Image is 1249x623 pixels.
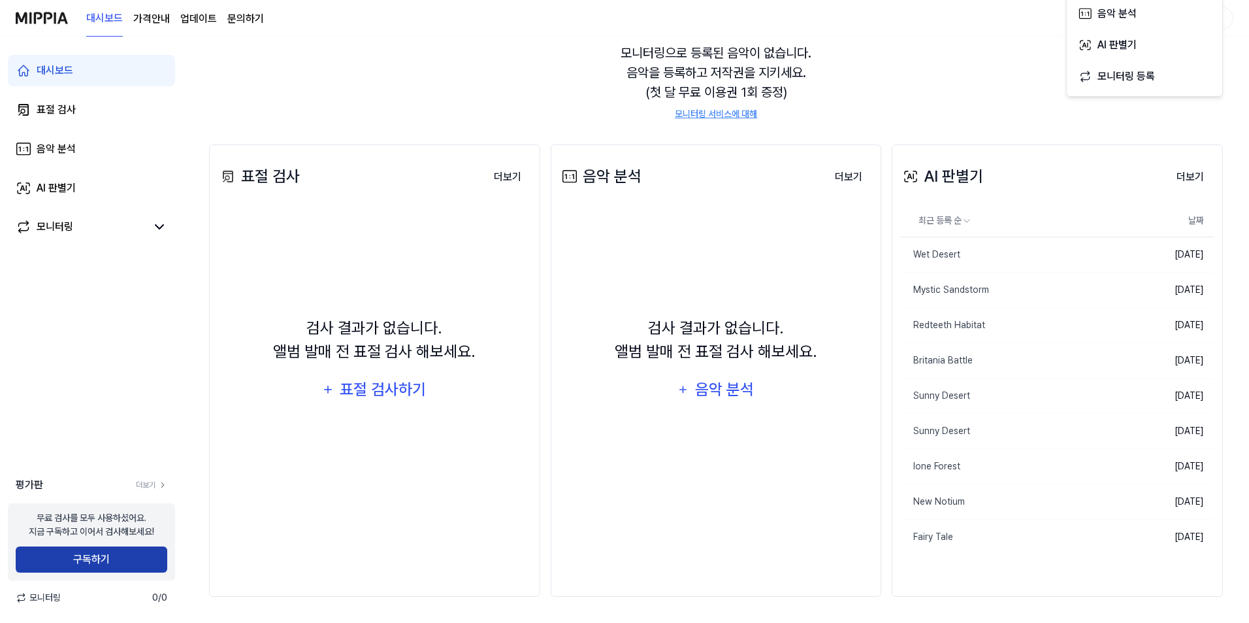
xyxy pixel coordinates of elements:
a: AI 판별기 [8,173,175,204]
div: 대시보드 [37,63,73,78]
a: 가격안내 [133,11,170,27]
a: Redteeth Habitat [900,308,1139,343]
a: 더보기 [136,479,167,491]
th: 날짜 [1139,205,1214,237]
a: 모니터링 서비스에 대해 [675,107,757,121]
div: Fairy Tale [900,530,953,544]
a: 대시보드 [8,55,175,86]
td: [DATE] [1139,237,1214,272]
div: 무료 검사를 모두 사용하셨어요. 지금 구독하고 이어서 검사해보세요! [29,511,154,539]
div: 음악 분석 [693,377,755,402]
a: 더보기 [1166,163,1214,190]
div: 검사 결과가 없습니다. 앨범 발매 전 표절 검사 해보세요. [273,316,476,363]
a: Fairy Tale [900,520,1139,554]
td: [DATE] [1139,343,1214,378]
td: [DATE] [1139,378,1214,413]
a: 더보기 [824,163,873,190]
div: 모니터링 등록 [1097,68,1211,85]
button: 표절 검사하기 [314,374,435,405]
div: 음악 분석 [1097,5,1211,22]
div: 음악 분석 [37,141,76,157]
div: New Notium [900,495,965,509]
div: AI 판별기 [1097,37,1211,54]
a: Sunny Desert [900,414,1139,448]
td: [DATE] [1139,272,1214,307]
button: AI 판별기 [1072,28,1217,59]
div: 표절 검사 [218,165,300,188]
button: 더보기 [1166,164,1214,190]
div: 표절 검사하기 [339,377,428,402]
div: Sunny Desert [900,389,970,403]
a: 문의하기 [227,11,264,27]
td: [DATE] [1139,484,1214,519]
td: [DATE] [1139,307,1214,343]
div: Britania Battle [900,354,973,367]
a: Britania Battle [900,343,1139,378]
div: Sunny Desert [900,424,970,438]
button: 더보기 [483,164,532,190]
div: 검사 결과가 없습니다. 앨범 발매 전 표절 검사 해보세요. [615,316,817,363]
a: 업데이트 [180,11,217,27]
div: 모니터링 [37,219,73,235]
button: 모니터링 등록 [1072,59,1217,91]
a: New Notium [900,484,1139,519]
a: 음악 분석 [8,133,175,165]
td: [DATE] [1139,448,1214,484]
span: 모니터링 [16,591,61,605]
div: Mystic Sandstorm [900,283,989,297]
div: Ione Forest [900,460,960,473]
a: Sunny Desert [900,379,1139,413]
td: [DATE] [1139,413,1214,448]
button: 더보기 [824,164,873,190]
a: 표절 검사 [8,94,175,126]
div: 음악 분석 [559,165,641,188]
a: Mystic Sandstorm [900,273,1139,307]
div: 표절 검사 [37,102,76,118]
a: 대시보드 [86,1,123,37]
span: 평가판 [16,477,43,493]
span: 0 / 0 [152,591,167,605]
div: Wet Desert [900,248,960,261]
td: [DATE] [1139,519,1214,554]
div: Redteeth Habitat [900,318,985,332]
a: Ione Forest [900,449,1139,484]
div: 모니터링으로 등록된 음악이 없습니다. 음악을 등록하고 저작권을 지키세요. (첫 달 무료 이용권 1회 증정) [209,27,1223,137]
a: Wet Desert [900,237,1139,272]
button: 음악 분석 [669,374,763,405]
a: 더보기 [483,163,532,190]
div: AI 판별기 [37,180,76,196]
div: AI 판별기 [900,165,983,188]
button: 구독하기 [16,547,167,573]
a: 모니터링 [16,219,146,235]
